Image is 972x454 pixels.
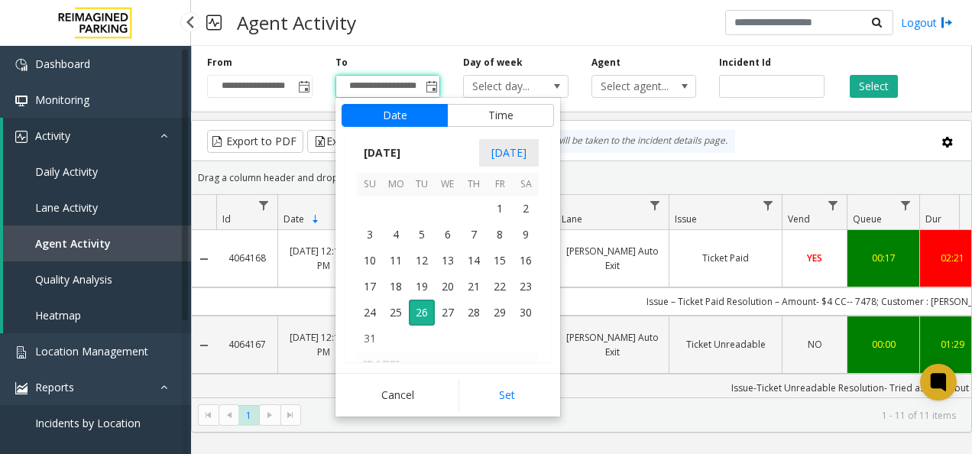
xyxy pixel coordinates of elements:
[383,300,409,326] td: Monday, August 25, 2025
[925,212,941,225] span: Dur
[383,248,409,274] span: 11
[192,339,216,352] a: Collapse Details
[487,196,513,222] td: Friday, August 1, 2025
[513,248,539,274] span: 16
[357,300,383,326] span: 24
[310,409,956,422] kendo-pager-info: 1 - 11 of 11 items
[238,405,259,426] span: Page 1
[192,195,971,397] div: Data table
[206,4,222,41] img: pageIcon
[383,274,409,300] span: 18
[357,222,383,248] td: Sunday, August 3, 2025
[679,251,773,265] a: Ticket Paid
[487,274,513,300] td: Friday, August 22, 2025
[435,248,461,274] span: 13
[417,130,735,153] div: By clicking Incident row you will be taken to the incident details page.
[461,248,487,274] td: Thursday, August 14, 2025
[461,222,487,248] td: Thursday, August 7, 2025
[287,330,360,359] a: [DATE] 12:12:19 PM
[792,251,838,265] a: YES
[3,190,191,225] a: Lane Activity
[357,248,383,274] td: Sunday, August 10, 2025
[463,56,523,70] label: Day of week
[823,195,844,216] a: Vend Filter Menu
[3,261,191,297] a: Quality Analysis
[792,337,838,352] a: NO
[357,248,383,274] span: 10
[307,130,407,153] button: Export to Excel
[487,274,513,300] span: 22
[207,56,232,70] label: From
[15,59,28,71] img: 'icon'
[487,222,513,248] td: Friday, August 8, 2025
[513,173,539,196] th: Sa
[35,128,70,143] span: Activity
[383,300,409,326] span: 25
[719,56,771,70] label: Incident Id
[513,274,539,300] span: 23
[435,222,461,248] td: Wednesday, August 6, 2025
[435,248,461,274] td: Wednesday, August 13, 2025
[487,300,513,326] td: Friday, August 29, 2025
[409,300,435,326] td: Tuesday, August 26, 2025
[3,297,191,333] a: Heatmap
[857,251,910,265] div: 00:17
[461,222,487,248] span: 7
[3,154,191,190] a: Daily Activity
[15,95,28,107] img: 'icon'
[383,173,409,196] th: Mo
[788,212,810,225] span: Vend
[461,300,487,326] td: Thursday, August 28, 2025
[592,76,675,97] span: Select agent...
[435,222,461,248] span: 6
[35,272,112,287] span: Quality Analysis
[409,274,435,300] span: 19
[35,344,148,358] span: Location Management
[461,300,487,326] span: 28
[225,251,268,265] a: 4064168
[383,274,409,300] td: Monday, August 18, 2025
[35,236,111,251] span: Agent Activity
[35,57,90,71] span: Dashboard
[591,75,697,98] span: NO DATA FOUND
[357,274,383,300] span: 17
[857,337,910,352] div: 00:00
[35,164,98,179] span: Daily Activity
[461,274,487,300] span: 21
[409,222,435,248] span: 5
[853,212,882,225] span: Queue
[192,164,971,191] div: Drag a column header and drop it here to group by that column
[675,212,697,225] span: Issue
[435,300,461,326] span: 27
[409,248,435,274] td: Tuesday, August 12, 2025
[287,244,360,273] a: [DATE] 12:16:26 PM
[15,382,28,394] img: 'icon'
[35,308,81,323] span: Heatmap
[357,141,407,164] span: [DATE]
[758,195,779,216] a: Issue Filter Menu
[941,15,953,31] img: logout
[808,338,822,351] span: NO
[423,76,439,97] span: Toggle popup
[896,195,916,216] a: Queue Filter Menu
[409,173,435,196] th: Tu
[435,173,461,196] th: We
[565,330,659,359] a: [PERSON_NAME] Auto Exit
[35,92,89,107] span: Monitoring
[850,75,898,98] button: Select
[15,131,28,143] img: 'icon'
[295,76,312,97] span: Toggle popup
[513,274,539,300] td: Saturday, August 23, 2025
[513,300,539,326] td: Saturday, August 30, 2025
[342,378,454,412] button: Cancel
[409,248,435,274] span: 12
[409,300,435,326] span: 26
[207,130,303,153] button: Export to PDF
[513,248,539,274] td: Saturday, August 16, 2025
[229,4,364,41] h3: Agent Activity
[35,416,141,430] span: Incidents by Location
[383,222,409,248] td: Monday, August 4, 2025
[409,222,435,248] td: Tuesday, August 5, 2025
[487,248,513,274] span: 15
[435,274,461,300] span: 20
